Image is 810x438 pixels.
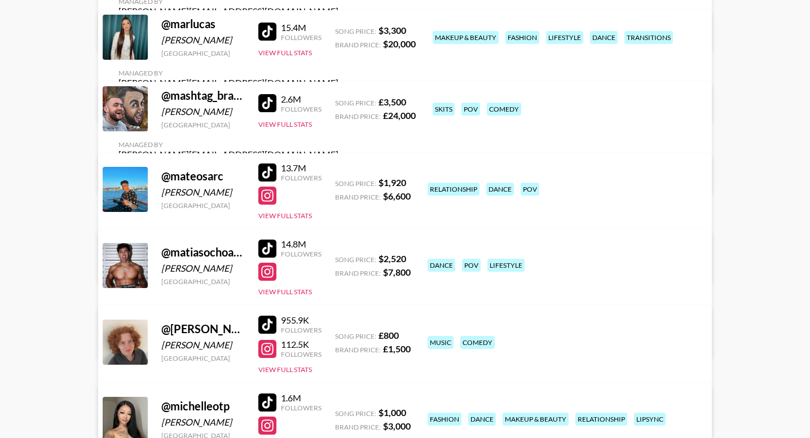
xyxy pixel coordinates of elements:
[335,346,381,354] span: Brand Price:
[378,330,399,340] strong: £ 800
[118,140,338,149] div: Managed By
[428,413,461,426] div: fashion
[433,103,455,116] div: skits
[487,103,521,116] div: comedy
[335,409,376,418] span: Song Price:
[281,326,322,334] div: Followers
[335,112,381,121] span: Brand Price:
[118,149,338,160] div: [PERSON_NAME][EMAIL_ADDRESS][DOMAIN_NAME]
[468,413,496,426] div: dance
[503,413,569,426] div: makeup & beauty
[281,350,322,359] div: Followers
[428,259,455,272] div: dance
[281,392,322,404] div: 1.6M
[335,269,381,277] span: Brand Price:
[505,31,539,44] div: fashion
[521,183,539,196] div: pov
[281,162,322,174] div: 13.7M
[462,259,481,272] div: pov
[118,69,338,77] div: Managed By
[161,34,245,46] div: [PERSON_NAME]
[281,339,322,350] div: 112.5K
[428,336,454,349] div: music
[487,259,525,272] div: lifestyle
[378,253,406,264] strong: $ 2,520
[546,31,583,44] div: lifestyle
[383,267,411,277] strong: $ 7,800
[161,187,245,198] div: [PERSON_NAME]
[378,177,406,188] strong: $ 1,920
[335,332,376,340] span: Song Price:
[460,336,495,349] div: comedy
[258,120,312,129] button: View Full Stats
[161,106,245,117] div: [PERSON_NAME]
[161,17,245,31] div: @ marlucas
[383,191,411,201] strong: $ 6,600
[161,263,245,274] div: [PERSON_NAME]
[281,315,322,326] div: 955.9K
[161,354,245,362] div: [GEOGRAPHIC_DATA]
[161,339,245,351] div: [PERSON_NAME]
[161,169,245,183] div: @ mateosarc
[335,99,376,107] span: Song Price:
[383,38,416,49] strong: $ 20,000
[575,413,627,426] div: relationship
[161,201,245,210] div: [GEOGRAPHIC_DATA]
[383,343,411,354] strong: £ 1,500
[161,417,245,428] div: [PERSON_NAME]
[161,277,245,286] div: [GEOGRAPHIC_DATA]
[258,287,312,296] button: View Full Stats
[335,27,376,36] span: Song Price:
[161,121,245,129] div: [GEOGRAPHIC_DATA]
[258,48,312,57] button: View Full Stats
[378,25,406,36] strong: $ 3,300
[335,255,376,264] span: Song Price:
[281,22,322,33] div: 15.4M
[281,174,322,182] div: Followers
[428,183,479,196] div: relationship
[624,31,673,44] div: transitions
[281,404,322,412] div: Followers
[161,245,245,259] div: @ matiasochoa022
[281,250,322,258] div: Followers
[461,103,480,116] div: pov
[335,41,381,49] span: Brand Price:
[281,105,322,113] div: Followers
[486,183,514,196] div: dance
[378,407,406,418] strong: $ 1,000
[634,413,666,426] div: lipsync
[383,110,416,121] strong: £ 24,000
[281,238,322,250] div: 14.8M
[335,193,381,201] span: Brand Price:
[590,31,618,44] div: dance
[161,399,245,413] div: @ michelleotp
[378,96,406,107] strong: £ 3,500
[281,33,322,42] div: Followers
[335,179,376,188] span: Song Price:
[383,421,411,431] strong: $ 3,000
[258,211,312,220] button: View Full Stats
[258,365,312,374] button: View Full Stats
[161,89,245,103] div: @ mashtag_brady
[118,6,338,17] div: [PERSON_NAME][EMAIL_ADDRESS][DOMAIN_NAME]
[281,94,322,105] div: 2.6M
[161,49,245,57] div: [GEOGRAPHIC_DATA]
[335,423,381,431] span: Brand Price:
[118,77,338,89] div: [PERSON_NAME][EMAIL_ADDRESS][DOMAIN_NAME]
[161,322,245,336] div: @ [PERSON_NAME].[PERSON_NAME]
[433,31,499,44] div: makeup & beauty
